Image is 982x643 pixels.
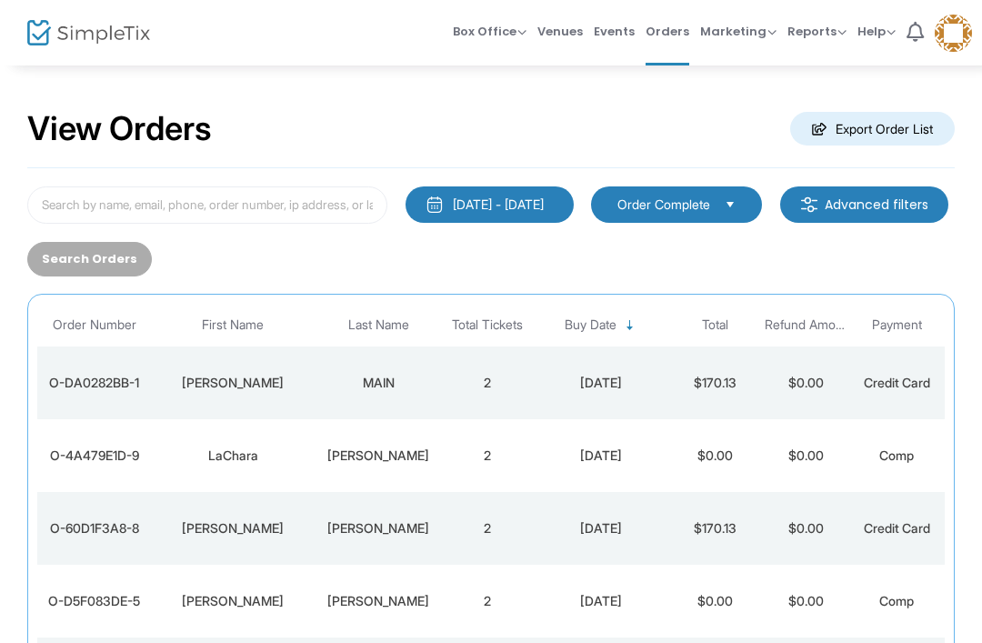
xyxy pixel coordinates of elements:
th: Refund Amount [760,304,851,347]
div: 8/13/2025 [537,592,665,610]
input: Search by name, email, phone, order number, ip address, or last 4 digits of card [27,186,387,224]
td: $0.00 [669,419,760,492]
td: $0.00 [760,492,851,565]
td: $0.00 [669,565,760,638]
div: O-DA0282BB-1 [42,374,146,392]
span: First Name [202,317,264,333]
th: Total [669,304,760,347]
span: Venues [537,8,583,55]
div: LaChara [155,447,310,465]
span: Credit Card [864,520,930,536]
div: GARY [155,374,310,392]
span: Reports [787,23,847,40]
button: [DATE] - [DATE] [406,186,574,223]
img: filter [800,196,818,214]
td: 2 [442,419,533,492]
td: $170.13 [669,347,760,419]
span: Payment [872,317,922,333]
div: Robin [155,592,310,610]
m-button: Export Order List [790,112,955,146]
td: 2 [442,347,533,419]
span: Sortable [623,318,637,333]
td: 2 [442,565,533,638]
div: O-D5F083DE-5 [42,592,146,610]
span: Buy Date [565,317,616,333]
td: $0.00 [760,419,851,492]
div: 8/13/2025 [537,447,665,465]
span: Credit Card [864,375,930,390]
span: Comp [879,447,914,463]
td: 2 [442,492,533,565]
div: 8/13/2025 [537,519,665,538]
span: Help [857,23,896,40]
span: Comp [879,593,914,608]
th: Total Tickets [442,304,533,347]
td: $0.00 [760,565,851,638]
div: Williams-Hill [319,447,437,465]
h2: View Orders [27,109,212,149]
div: 8/13/2025 [537,374,665,392]
span: Last Name [348,317,409,333]
div: NATHAN [155,519,310,538]
span: Order Number [53,317,136,333]
div: Wilkens [319,592,437,610]
span: Order Complete [617,196,710,214]
span: Orders [646,8,689,55]
td: $0.00 [760,347,851,419]
div: [DATE] - [DATE] [453,196,544,214]
span: Events [594,8,635,55]
span: Marketing [700,23,777,40]
div: MAIN [319,374,437,392]
div: O-4A479E1D-9 [42,447,146,465]
span: Box Office [453,23,526,40]
m-button: Advanced filters [780,186,948,223]
img: monthly [426,196,444,214]
div: NIELAND [319,519,437,538]
td: $170.13 [669,492,760,565]
div: O-60D1F3A8-8 [42,519,146,538]
button: Select [717,195,743,215]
